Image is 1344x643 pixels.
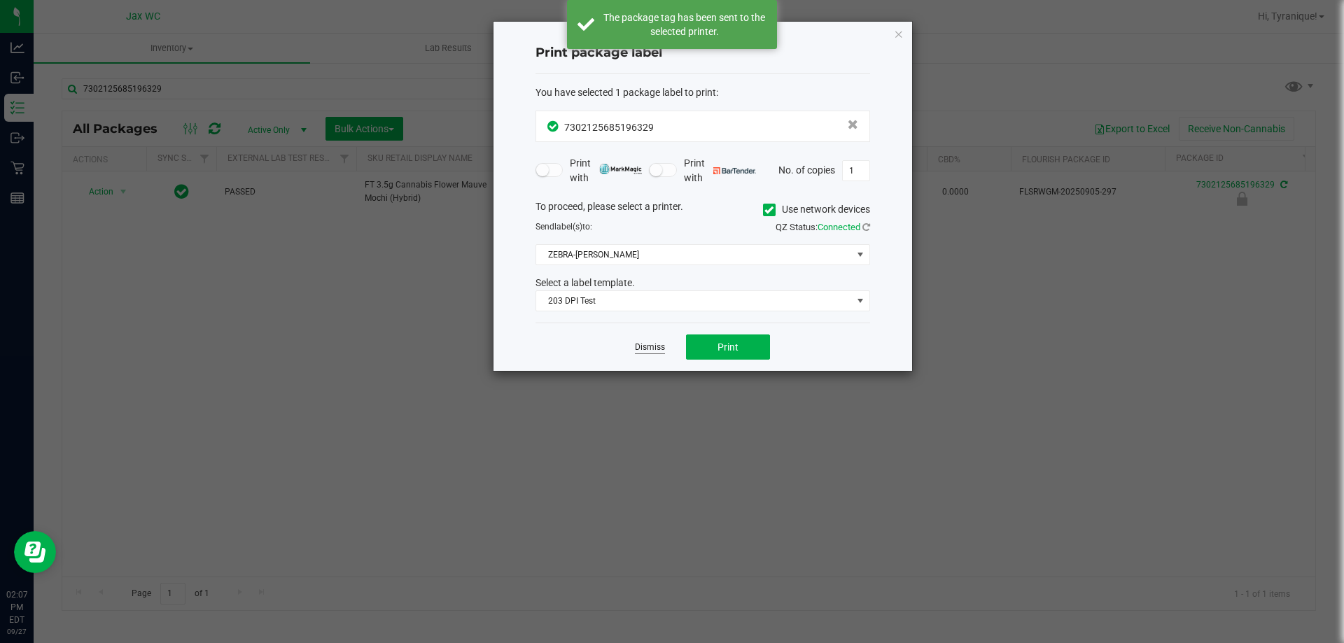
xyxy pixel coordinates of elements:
span: label(s) [554,222,582,232]
span: You have selected 1 package label to print [535,87,716,98]
span: ZEBRA-[PERSON_NAME] [536,245,852,264]
span: In Sync [547,119,561,134]
a: Dismiss [635,341,665,353]
h4: Print package label [535,44,870,62]
div: Select a label template. [525,276,881,290]
span: Send to: [535,222,592,232]
button: Print [686,334,770,360]
div: : [535,85,870,100]
span: No. of copies [778,164,835,175]
div: To proceed, please select a printer. [525,199,881,220]
span: Print with [684,156,756,185]
span: Print with [570,156,642,185]
label: Use network devices [763,202,870,217]
span: 203 DPI Test [536,291,852,311]
iframe: Resource center [14,531,56,573]
span: 7302125685196329 [564,122,654,133]
div: The package tag has been sent to the selected printer. [602,10,766,38]
img: mark_magic_cybra.png [599,164,642,174]
img: bartender.png [713,167,756,174]
span: QZ Status: [776,222,870,232]
span: Connected [818,222,860,232]
span: Print [717,341,738,353]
